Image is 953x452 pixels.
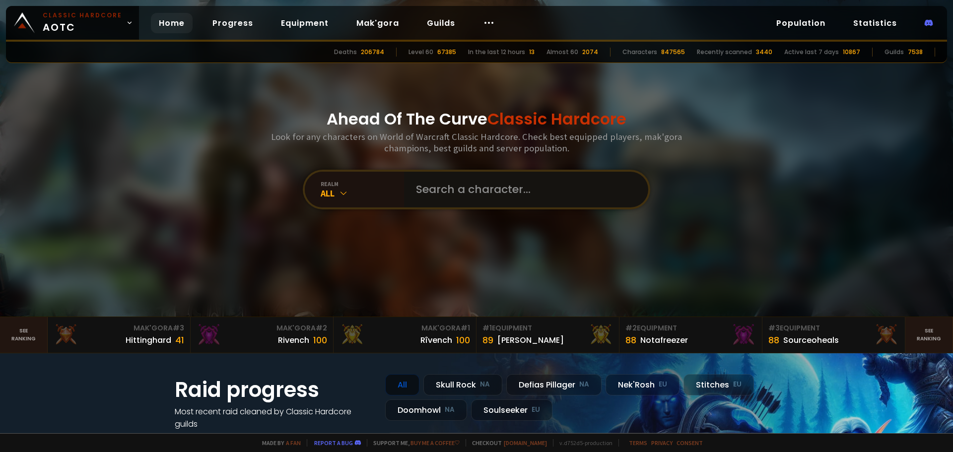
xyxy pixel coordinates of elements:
[619,317,762,353] a: #2Equipment88Notafreezer
[768,333,779,347] div: 88
[256,439,301,447] span: Made by
[768,323,780,333] span: # 3
[908,48,923,57] div: 7538
[885,48,904,57] div: Guilds
[482,333,493,347] div: 89
[482,323,492,333] span: # 1
[553,439,613,447] span: v. d752d5 - production
[582,48,598,57] div: 2074
[191,317,334,353] a: Mak'Gora#2Rivench100
[683,374,754,395] div: Stitches
[423,374,502,395] div: Skull Rock
[385,374,419,395] div: All
[461,323,470,333] span: # 1
[175,374,373,405] h1: Raid progress
[733,380,742,389] small: EU
[768,13,833,33] a: Population
[529,48,535,57] div: 13
[905,317,953,353] a: Seeranking
[43,11,122,35] span: AOTC
[625,323,637,333] span: # 2
[273,13,337,33] a: Equipment
[420,334,452,346] div: Rîvench
[843,48,860,57] div: 10867
[697,48,752,57] div: Recently scanned
[334,48,357,57] div: Deaths
[278,334,309,346] div: Rivench
[408,48,433,57] div: Level 60
[321,180,404,188] div: realm
[286,439,301,447] a: a fan
[497,334,564,346] div: [PERSON_NAME]
[651,439,673,447] a: Privacy
[456,333,470,347] div: 100
[661,48,685,57] div: 847565
[204,13,261,33] a: Progress
[762,317,905,353] a: #3Equipment88Sourceoheals
[845,13,905,33] a: Statistics
[321,188,404,199] div: All
[476,317,619,353] a: #1Equipment89[PERSON_NAME]
[768,323,899,333] div: Equipment
[466,439,547,447] span: Checkout
[175,333,184,347] div: 41
[606,374,680,395] div: Nek'Rosh
[504,439,547,447] a: [DOMAIN_NAME]
[471,399,552,421] div: Soulseeker
[316,323,327,333] span: # 2
[546,48,578,57] div: Almost 60
[480,380,490,389] small: NA
[410,439,460,447] a: Buy me a coffee
[756,48,772,57] div: 3440
[410,172,636,207] input: Search a character...
[622,48,657,57] div: Characters
[54,323,184,333] div: Mak'Gora
[640,334,688,346] div: Notafreezer
[367,439,460,447] span: Support me,
[784,48,839,57] div: Active last 7 days
[677,439,703,447] a: Consent
[334,317,476,353] a: Mak'Gora#1Rîvench100
[43,11,122,20] small: Classic Hardcore
[506,374,602,395] div: Defias Pillager
[197,323,327,333] div: Mak'Gora
[385,399,467,421] div: Doomhowl
[419,13,463,33] a: Guilds
[625,333,636,347] div: 88
[468,48,525,57] div: In the last 12 hours
[173,323,184,333] span: # 3
[445,405,455,415] small: NA
[482,323,613,333] div: Equipment
[151,13,193,33] a: Home
[175,405,373,430] h4: Most recent raid cleaned by Classic Hardcore guilds
[487,108,626,130] span: Classic Hardcore
[327,107,626,131] h1: Ahead Of The Curve
[126,334,171,346] div: Hittinghard
[437,48,456,57] div: 67385
[313,333,327,347] div: 100
[6,6,139,40] a: Classic HardcoreAOTC
[48,317,191,353] a: Mak'Gora#3Hittinghard41
[175,431,239,442] a: See all progress
[579,380,589,389] small: NA
[783,334,839,346] div: Sourceoheals
[340,323,470,333] div: Mak'Gora
[361,48,384,57] div: 206784
[348,13,407,33] a: Mak'gora
[314,439,353,447] a: Report a bug
[625,323,756,333] div: Equipment
[629,439,647,447] a: Terms
[659,380,667,389] small: EU
[532,405,540,415] small: EU
[267,131,686,154] h3: Look for any characters on World of Warcraft Classic Hardcore. Check best equipped players, mak'g...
